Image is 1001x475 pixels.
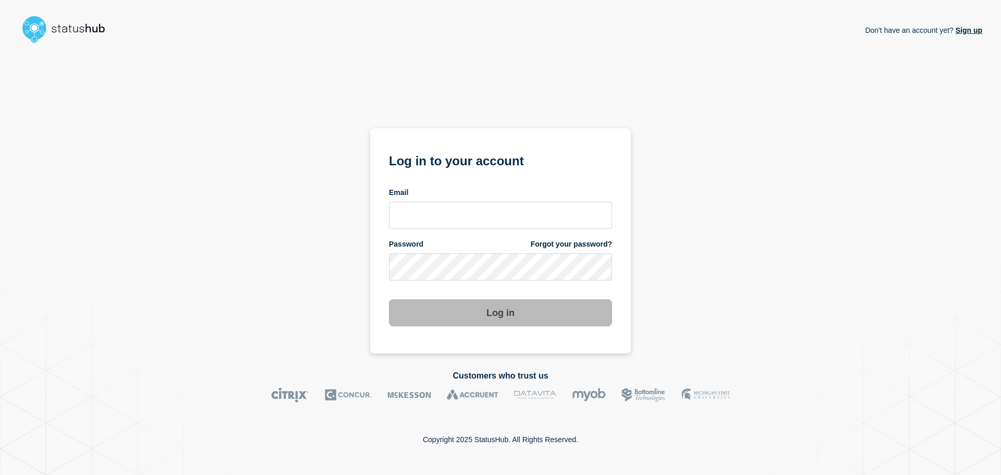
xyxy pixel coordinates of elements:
[389,253,612,281] input: password input
[681,387,730,403] img: MSU logo
[389,299,612,326] button: Log in
[531,239,612,249] a: Forgot your password?
[389,239,423,249] span: Password
[389,188,408,198] span: Email
[447,387,498,403] img: Accruent logo
[387,387,431,403] img: McKesson logo
[19,371,982,381] h2: Customers who trust us
[514,387,556,403] img: DataVita logo
[865,18,982,43] p: Don't have an account yet?
[325,387,372,403] img: Concur logo
[621,387,666,403] img: Bottomline logo
[389,150,612,169] h1: Log in to your account
[572,387,606,403] img: myob logo
[271,387,309,403] img: Citrix logo
[423,435,578,444] p: Copyright 2025 StatusHub. All Rights Reserved.
[19,13,118,46] img: StatusHub logo
[954,26,982,34] a: Sign up
[389,202,612,229] input: email input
